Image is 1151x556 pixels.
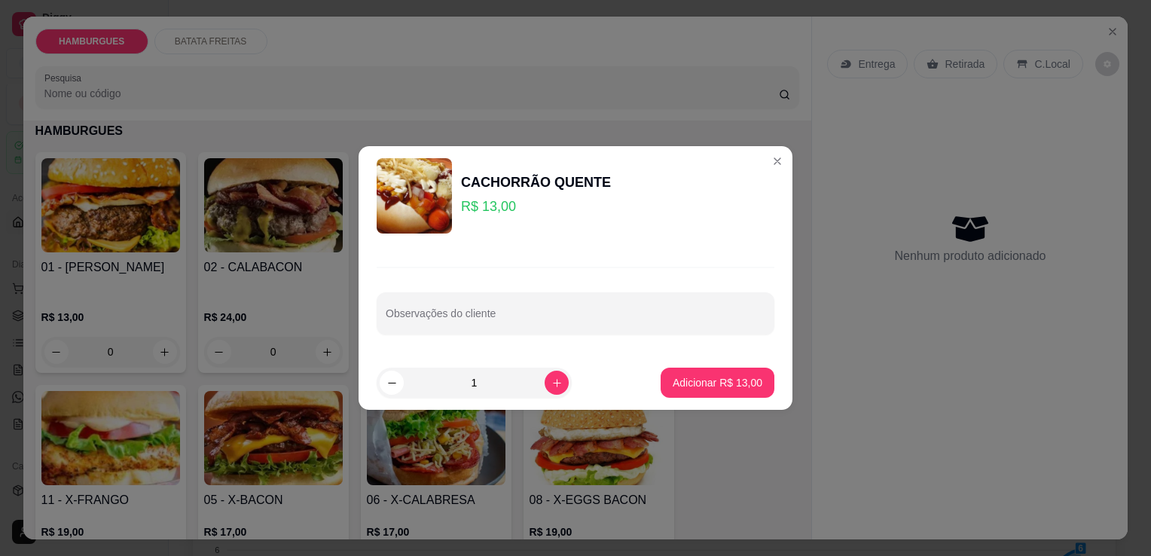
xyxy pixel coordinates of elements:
p: R$ 13,00 [461,196,611,217]
button: Adicionar R$ 13,00 [661,368,774,398]
button: decrease-product-quantity [380,371,404,395]
p: Adicionar R$ 13,00 [673,375,762,390]
input: Observações do cliente [386,312,765,327]
button: Close [765,149,789,173]
img: product-image [377,158,452,234]
button: increase-product-quantity [545,371,569,395]
div: CACHORRÃO QUENTE [461,172,611,193]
